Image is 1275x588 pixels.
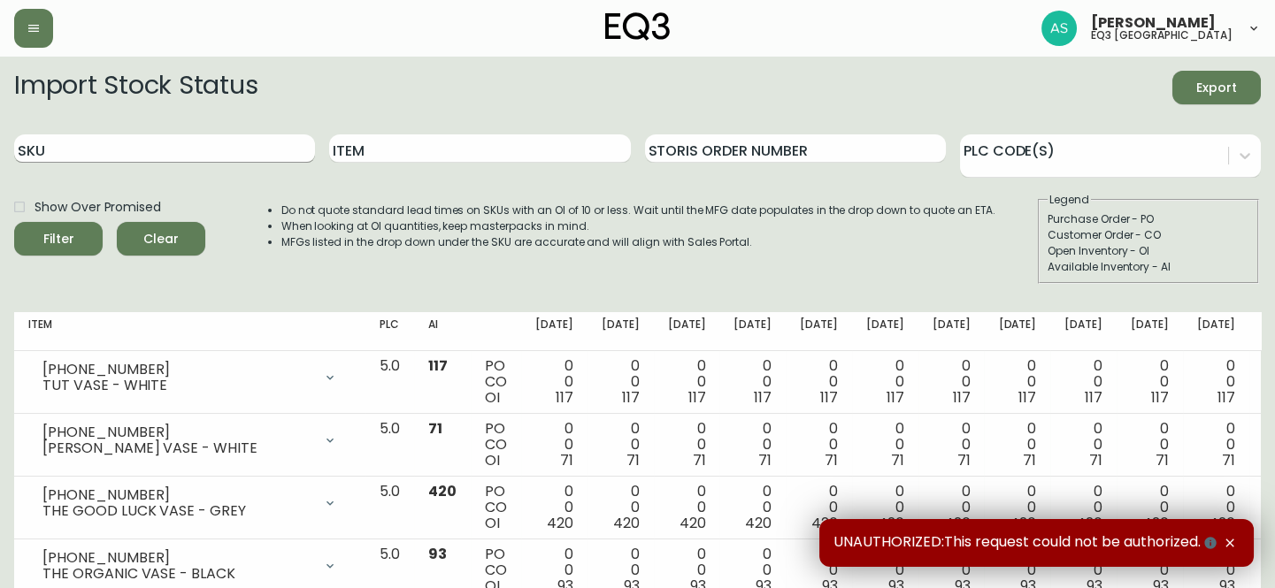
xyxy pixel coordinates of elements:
[535,358,573,406] div: 0 0
[28,546,351,585] div: [PHONE_NUMBER]THE ORGANIC VASE - BLACK
[680,513,706,533] span: 420
[1048,259,1249,275] div: Available Inventory - AI
[485,387,500,408] span: OI
[1131,484,1169,531] div: 0 0
[654,312,720,351] th: [DATE]
[485,484,507,531] div: PO CO
[485,513,500,533] span: OI
[1222,450,1235,470] span: 71
[28,484,351,523] div: [PHONE_NUMBER]THE GOOD LUCK VASE - GREY
[117,222,205,256] button: Clear
[602,358,640,406] div: 0 0
[365,477,414,539] td: 5.0
[953,387,971,408] span: 117
[1041,11,1077,46] img: 9a695023d1d845d0ad25ddb93357a160
[414,312,471,351] th: AI
[933,421,971,469] div: 0 0
[758,450,772,470] span: 71
[866,421,904,469] div: 0 0
[1048,227,1249,243] div: Customer Order - CO
[1217,387,1235,408] span: 117
[14,312,365,351] th: Item
[602,421,640,469] div: 0 0
[42,566,312,582] div: THE ORGANIC VASE - BLACK
[1197,358,1235,406] div: 0 0
[998,358,1036,406] div: 0 0
[918,312,985,351] th: [DATE]
[734,358,772,406] div: 0 0
[42,440,312,456] div: [PERSON_NAME] VASE - WHITE
[933,358,971,406] div: 0 0
[1050,312,1117,351] th: [DATE]
[1064,421,1102,469] div: 0 0
[131,228,191,250] span: Clear
[365,414,414,477] td: 5.0
[800,358,838,406] div: 0 0
[852,312,918,351] th: [DATE]
[1117,312,1183,351] th: [DATE]
[281,218,996,234] li: When looking at OI quantities, keep masterpacks in mind.
[1209,513,1235,533] span: 420
[944,513,971,533] span: 420
[547,513,573,533] span: 420
[28,421,351,460] div: [PHONE_NUMBER][PERSON_NAME] VASE - WHITE
[428,481,457,501] span: 420
[745,513,772,533] span: 420
[933,484,971,531] div: 0 0
[1076,513,1102,533] span: 420
[42,424,312,440] div: [PHONE_NUMBER]
[668,421,706,469] div: 0 0
[281,234,996,250] li: MFGs listed in the drop down under the SKU are accurate and will align with Sales Portal.
[535,421,573,469] div: 0 0
[688,387,706,408] span: 117
[485,450,500,470] span: OI
[1089,450,1102,470] span: 71
[1091,30,1233,41] h5: eq3 [GEOGRAPHIC_DATA]
[365,351,414,414] td: 5.0
[693,450,706,470] span: 71
[622,387,640,408] span: 117
[556,387,573,408] span: 117
[1156,450,1169,470] span: 71
[602,484,640,531] div: 0 0
[984,312,1050,351] th: [DATE]
[719,312,786,351] th: [DATE]
[1048,243,1249,259] div: Open Inventory - OI
[281,202,996,218] li: Do not quote standard lead times on SKUs with an OI of 10 or less. Wait until the MFG date popula...
[42,362,312,378] div: [PHONE_NUMBER]
[365,312,414,351] th: PLC
[998,421,1036,469] div: 0 0
[887,387,904,408] span: 117
[42,378,312,393] div: TUT VASE - WHITE
[1023,450,1036,470] span: 71
[1048,211,1249,227] div: Purchase Order - PO
[14,222,103,256] button: Filter
[1131,421,1169,469] div: 0 0
[825,450,838,470] span: 71
[428,355,448,376] span: 117
[14,71,257,104] h2: Import Stock Status
[891,450,904,470] span: 71
[734,484,772,531] div: 0 0
[866,484,904,531] div: 0 0
[35,198,161,217] span: Show Over Promised
[957,450,971,470] span: 71
[820,387,838,408] span: 117
[1142,513,1169,533] span: 420
[1018,387,1036,408] span: 117
[668,358,706,406] div: 0 0
[734,421,772,469] div: 0 0
[1151,387,1169,408] span: 117
[811,513,838,533] span: 420
[1131,358,1169,406] div: 0 0
[866,358,904,406] div: 0 0
[1064,484,1102,531] div: 0 0
[626,450,640,470] span: 71
[42,487,312,503] div: [PHONE_NUMBER]
[28,358,351,397] div: [PHONE_NUMBER]TUT VASE - WHITE
[668,484,706,531] div: 0 0
[1172,71,1261,104] button: Export
[1183,312,1249,351] th: [DATE]
[1091,16,1216,30] span: [PERSON_NAME]
[878,513,904,533] span: 420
